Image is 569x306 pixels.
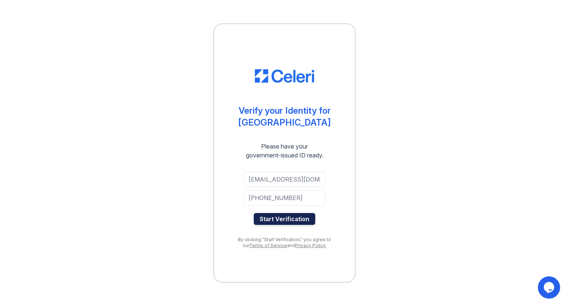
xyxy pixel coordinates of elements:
[238,105,331,129] div: Verify your Identity for [GEOGRAPHIC_DATA]
[229,237,340,249] div: By clicking "Start Verification," you agree to our and
[233,142,337,160] div: Please have your government-issued ID ready.
[254,213,315,225] button: Start Verification
[538,276,562,299] iframe: chat widget
[295,243,326,248] a: Privacy Policy.
[249,243,287,248] a: Terms of Service
[255,69,314,83] img: CE_Logo_Blue-a8612792a0a2168367f1c8372b55b34899dd931a85d93a1a3d3e32e68fde9ad4.png
[244,172,325,187] input: Email
[244,190,325,206] input: Phone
